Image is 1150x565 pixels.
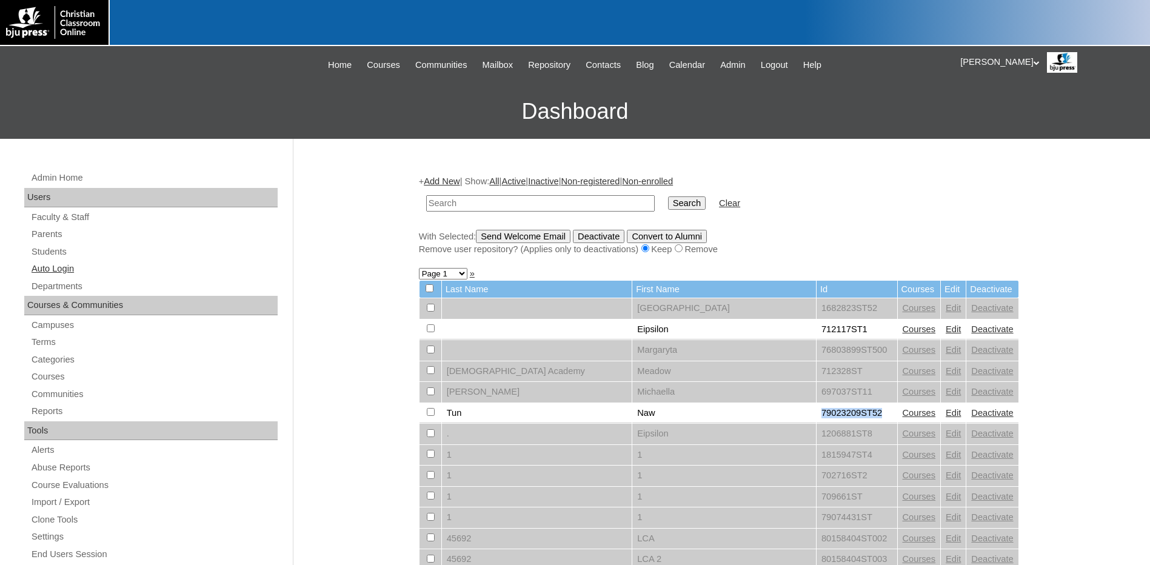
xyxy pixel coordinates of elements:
[632,281,816,298] td: First Name
[946,512,961,522] a: Edit
[30,443,278,458] a: Alerts
[322,58,358,72] a: Home
[946,366,961,376] a: Edit
[419,230,1019,256] div: With Selected:
[817,340,897,361] td: 76803899ST500
[903,366,936,376] a: Courses
[528,58,570,72] span: Repository
[630,58,660,72] a: Blog
[632,507,816,528] td: 1
[817,529,897,549] td: 80158404ST002
[903,408,936,418] a: Courses
[960,52,1138,73] div: [PERSON_NAME]
[30,227,278,242] a: Parents
[946,429,961,438] a: Edit
[755,58,794,72] a: Logout
[903,429,936,438] a: Courses
[797,58,827,72] a: Help
[903,512,936,522] a: Courses
[424,176,460,186] a: Add New
[415,58,467,72] span: Communities
[632,529,816,549] td: LCA
[442,382,632,403] td: [PERSON_NAME]
[817,403,897,424] td: 79023209ST52
[367,58,400,72] span: Courses
[30,369,278,384] a: Courses
[903,387,936,396] a: Courses
[442,281,632,298] td: Last Name
[30,460,278,475] a: Abuse Reports
[632,466,816,486] td: 1
[419,175,1019,255] div: + | Show: | | | |
[971,366,1013,376] a: Deactivate
[817,424,897,444] td: 1206881ST8
[30,404,278,419] a: Reports
[1047,52,1077,73] img: George / Distance Learning Online Staff
[817,298,897,319] td: 1682823ST52
[476,230,570,243] input: Send Welcome Email
[668,196,706,210] input: Search
[903,345,936,355] a: Courses
[817,361,897,382] td: 712328ST
[483,58,513,72] span: Mailbox
[946,345,961,355] a: Edit
[817,507,897,528] td: 79074431ST
[941,281,966,298] td: Edit
[903,533,936,543] a: Courses
[946,470,961,480] a: Edit
[632,424,816,444] td: Eipsilon
[971,324,1013,334] a: Deactivate
[442,507,632,528] td: 1
[489,176,499,186] a: All
[761,58,788,72] span: Logout
[622,176,673,186] a: Non-enrolled
[30,335,278,350] a: Terms
[442,466,632,486] td: 1
[632,487,816,507] td: 1
[30,387,278,402] a: Communities
[903,450,936,460] a: Courses
[946,408,961,418] a: Edit
[442,487,632,507] td: 1
[30,279,278,294] a: Departments
[719,198,740,208] a: Clear
[24,188,278,207] div: Users
[971,387,1013,396] a: Deactivate
[442,445,632,466] td: 1
[30,547,278,562] a: End Users Session
[903,303,936,313] a: Courses
[632,445,816,466] td: 1
[24,296,278,315] div: Courses & Communities
[632,298,816,319] td: [GEOGRAPHIC_DATA]
[946,387,961,396] a: Edit
[573,230,624,243] input: Deactivate
[470,269,475,278] a: »
[24,421,278,441] div: Tools
[627,230,707,243] input: Convert to Alumni
[946,533,961,543] a: Edit
[30,210,278,225] a: Faculty & Staff
[971,450,1013,460] a: Deactivate
[971,470,1013,480] a: Deactivate
[6,6,102,39] img: logo-white.png
[30,261,278,276] a: Auto Login
[361,58,406,72] a: Courses
[971,512,1013,522] a: Deactivate
[971,554,1013,564] a: Deactivate
[419,243,1019,256] div: Remove user repository? (Applies only to deactivations) Keep Remove
[817,382,897,403] td: 697037ST11
[30,318,278,333] a: Campuses
[669,58,705,72] span: Calendar
[720,58,746,72] span: Admin
[476,58,520,72] a: Mailbox
[903,470,936,480] a: Courses
[803,58,821,72] span: Help
[580,58,627,72] a: Contacts
[971,533,1013,543] a: Deactivate
[328,58,352,72] span: Home
[971,408,1013,418] a: Deactivate
[632,340,816,361] td: Margaryta
[442,403,632,424] td: Tun
[946,450,961,460] a: Edit
[946,492,961,501] a: Edit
